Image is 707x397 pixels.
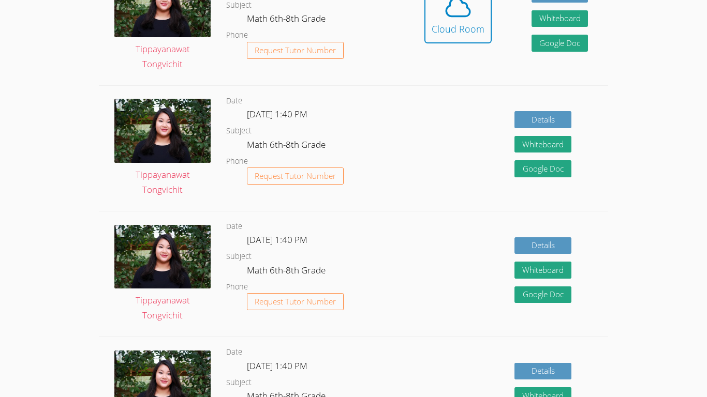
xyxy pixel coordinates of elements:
img: IMG_0561.jpeg [114,99,211,163]
span: Request Tutor Number [255,47,336,54]
dd: Math 6th-8th Grade [247,11,328,29]
button: Whiteboard [514,136,571,153]
span: Request Tutor Number [255,172,336,180]
dd: Math 6th-8th Grade [247,138,328,155]
dt: Phone [226,281,248,294]
span: [DATE] 1:40 PM [247,108,307,120]
a: Google Doc [532,35,588,52]
dt: Phone [226,29,248,42]
button: Request Tutor Number [247,293,344,310]
a: Google Doc [514,160,571,177]
button: Whiteboard [514,262,571,279]
dt: Date [226,220,242,233]
a: Details [514,237,571,254]
a: Details [514,111,571,128]
button: Request Tutor Number [247,167,344,185]
dt: Date [226,346,242,359]
dt: Phone [226,155,248,168]
span: [DATE] 1:40 PM [247,360,307,372]
a: Tippayanawat Tongvichit [114,225,211,324]
button: Whiteboard [532,10,588,27]
a: Google Doc [514,286,571,303]
dt: Subject [226,125,252,138]
a: Tippayanawat Tongvichit [114,99,211,197]
dd: Math 6th-8th Grade [247,263,328,281]
div: Cloud Room [432,22,484,36]
span: Request Tutor Number [255,298,336,306]
dt: Subject [226,250,252,263]
button: Request Tutor Number [247,42,344,59]
span: [DATE] 1:40 PM [247,234,307,246]
a: Details [514,363,571,380]
img: IMG_0561.jpeg [114,225,211,289]
dt: Subject [226,376,252,389]
dt: Date [226,95,242,108]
